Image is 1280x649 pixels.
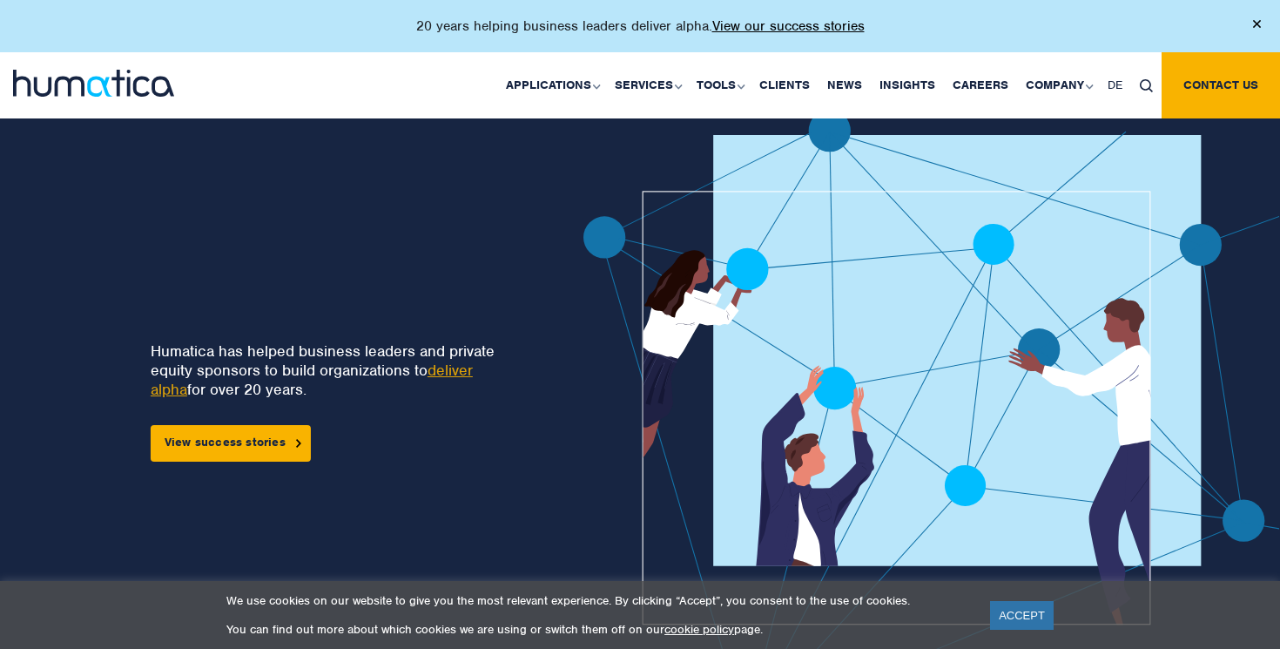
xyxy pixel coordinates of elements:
[871,52,944,118] a: Insights
[226,622,968,637] p: You can find out more about which cookies we are using or switch them off on our page.
[664,622,734,637] a: cookie policy
[497,52,606,118] a: Applications
[819,52,871,118] a: News
[1140,79,1153,92] img: search_icon
[416,17,865,35] p: 20 years helping business leaders deliver alpha.
[151,341,525,399] p: Humatica has helped business leaders and private equity sponsors to build organizations to for ov...
[606,52,688,118] a: Services
[1017,52,1099,118] a: Company
[751,52,819,118] a: Clients
[226,593,968,608] p: We use cookies on our website to give you the most relevant experience. By clicking “Accept”, you...
[1162,52,1280,118] a: Contact us
[151,425,311,462] a: View success stories
[688,52,751,118] a: Tools
[1108,78,1122,92] span: DE
[151,361,473,399] a: deliver alpha
[13,70,174,97] img: logo
[296,439,301,447] img: arrowicon
[712,17,865,35] a: View our success stories
[990,601,1054,630] a: ACCEPT
[944,52,1017,118] a: Careers
[1099,52,1131,118] a: DE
